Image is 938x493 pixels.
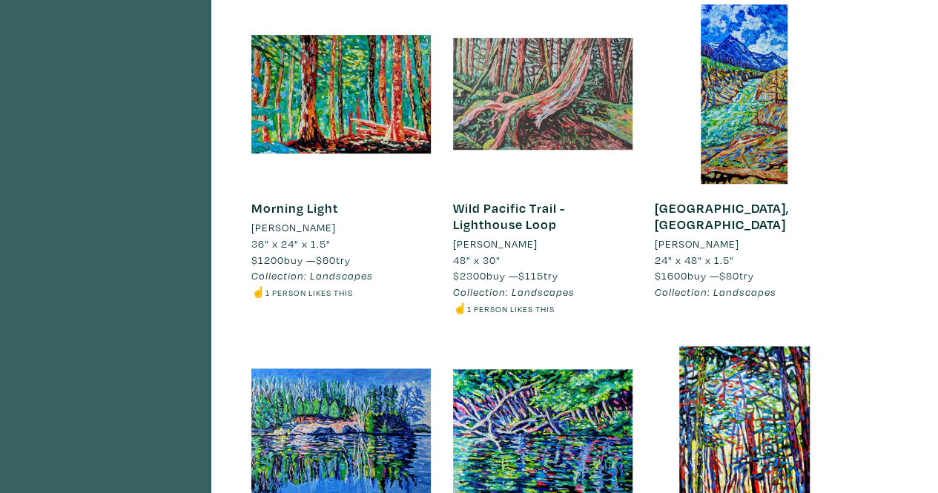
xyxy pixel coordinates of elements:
[251,284,431,300] li: ☝️
[453,253,501,267] span: 48" x 30"
[453,300,633,317] li: ☝️
[655,285,776,299] em: Collection: Landscapes
[251,219,431,236] a: [PERSON_NAME]
[518,268,544,282] span: $115
[453,199,565,233] a: Wild Pacific Trail - Lighthouse Loop
[655,199,789,233] a: [GEOGRAPHIC_DATA], [GEOGRAPHIC_DATA]
[453,268,486,282] span: $2300
[453,268,558,282] span: buy — try
[316,253,336,267] span: $60
[453,236,633,252] a: [PERSON_NAME]
[467,303,555,314] small: 1 person likes this
[655,253,734,267] span: 24" x 48" x 1.5"
[251,236,331,251] span: 36" x 24" x 1.5"
[453,285,575,299] em: Collection: Landscapes
[251,253,284,267] span: $1200
[251,268,373,282] em: Collection: Landscapes
[655,236,834,252] a: [PERSON_NAME]
[655,268,687,282] span: $1600
[453,236,538,252] li: [PERSON_NAME]
[655,236,739,252] li: [PERSON_NAME]
[251,219,336,236] li: [PERSON_NAME]
[251,199,338,216] a: Morning Light
[655,268,754,282] span: buy — try
[719,268,739,282] span: $80
[251,253,351,267] span: buy — try
[265,287,353,298] small: 1 person likes this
